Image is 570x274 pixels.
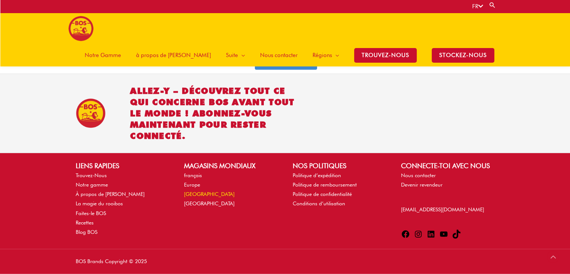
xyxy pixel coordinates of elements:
a: Politique de confidentialité [293,191,352,197]
img: BOS Ice Tea [76,98,106,128]
a: TROUVEZ-NOUS [347,44,424,66]
span: Régions [313,44,332,66]
a: À propos de [PERSON_NAME] [76,191,145,197]
a: Notre Gamme [77,44,129,66]
a: [EMAIL_ADDRESS][DOMAIN_NAME] [401,206,484,212]
a: français [184,172,202,178]
nav: Site Navigation [72,44,502,66]
span: Notre Gamme [85,44,121,66]
a: Blog BOS [76,229,97,235]
a: Faites-le BOS [76,210,106,216]
a: stockez-nous [424,44,502,66]
a: Nous contacter [253,44,305,66]
nav: MAGASINS MONDIAUX [184,171,277,209]
a: Politique d’expédition [293,172,341,178]
a: FR [472,3,483,10]
h2: MAGASINS MONDIAUX [184,161,277,171]
h2: Connecte-toi avec nous [401,161,494,171]
a: Politique de remboursement [293,182,357,188]
a: Suite [218,44,253,66]
div: BOS Brands Copyright © 2025 [68,257,285,266]
a: Conditions d’utilisation [293,200,345,206]
a: Devenir revendeur [401,182,443,188]
a: à propos de [PERSON_NAME] [129,44,218,66]
span: Nous contacter [260,44,298,66]
span: à propos de [PERSON_NAME] [136,44,211,66]
a: La magie du rooibos [76,200,123,206]
h2: NOS POLITIQUES [293,161,386,171]
span: stockez-nous [432,48,494,63]
nav: LIENS RAPIDES [76,171,169,237]
a: Europe [184,182,200,188]
a: Trouvez-Nous [76,172,107,178]
a: Nous contacter [401,172,436,178]
a: Search button [489,2,496,9]
nav: NOS POLITIQUES [293,171,386,209]
a: [GEOGRAPHIC_DATA] [184,191,235,197]
span: TROUVEZ-NOUS [354,48,417,63]
a: Régions [305,44,347,66]
h2: Allez-y – découvrez tout ce qui concerne BOS avant tout le monde ! Abonnez-vous maintenant pour r... [130,85,301,142]
nav: Connecte-toi avec nous [401,171,494,190]
h2: LIENS RAPIDES [76,161,169,171]
a: [GEOGRAPHIC_DATA] [184,200,235,206]
a: Notre gamme [76,182,108,188]
span: Suite [226,44,238,66]
a: Recettes [76,220,94,226]
img: BOS logo finals-200px [68,16,94,41]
